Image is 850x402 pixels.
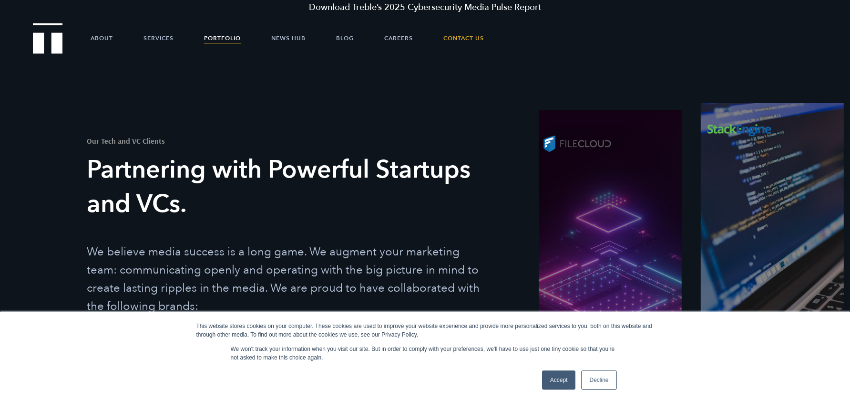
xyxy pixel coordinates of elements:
[91,24,113,53] a: About
[204,24,241,53] a: Portfolio
[231,345,620,362] p: We won't track your information when you visit our site. But in order to comply with your prefere...
[143,24,174,53] a: Services
[538,110,681,397] a: FileCloud
[33,24,62,53] a: Treble Homepage
[538,125,614,163] img: FileCloud logo
[271,24,306,53] a: News Hub
[443,24,484,53] a: Contact Us
[196,322,654,339] div: This website stores cookies on your computer. These cookies are used to improve your website expe...
[700,96,843,382] a: StackEngine
[87,153,486,222] h3: Partnering with Powerful Startups and VCs.
[700,110,777,148] img: StackEngine logo
[33,23,63,53] img: Treble logo
[87,243,486,316] p: We believe media success is a long game. We augment your marketing team: communicating openly and...
[87,137,486,145] h1: Our Tech and VC Clients
[336,24,354,53] a: Blog
[542,370,576,390] a: Accept
[581,370,616,390] a: Decline
[384,24,413,53] a: Careers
